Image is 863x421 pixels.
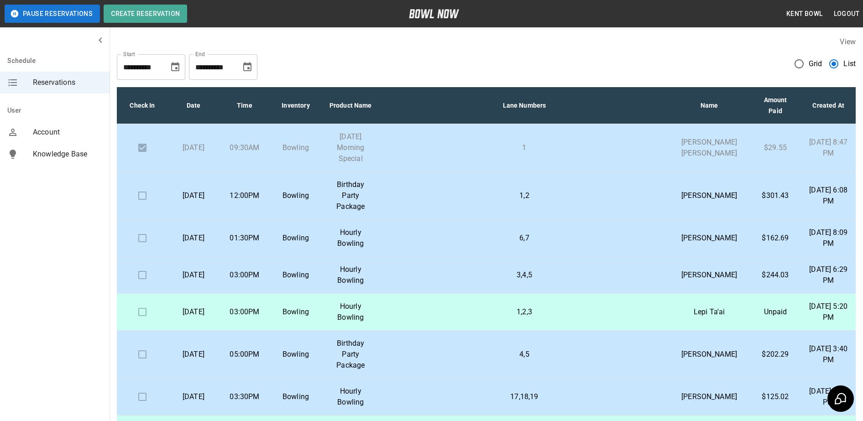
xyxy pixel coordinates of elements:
[808,301,848,323] p: [DATE] 5:20 PM
[329,131,373,164] p: [DATE] Morning Special
[409,9,459,18] img: logo
[757,270,794,281] p: $244.03
[175,190,212,201] p: [DATE]
[277,307,314,317] p: Bowling
[809,58,822,69] span: Grid
[117,87,168,124] th: Check In
[5,5,100,23] button: Pause Reservations
[840,37,856,46] label: View
[226,349,263,360] p: 05:00PM
[808,227,848,249] p: [DATE] 8:09 PM
[277,349,314,360] p: Bowling
[329,227,373,249] p: Hourly Bowling
[219,87,270,124] th: Time
[168,87,219,124] th: Date
[676,233,742,244] p: [PERSON_NAME]
[830,5,863,22] button: Logout
[387,270,662,281] p: 3,4,5
[387,307,662,317] p: 1,2,3
[676,307,742,317] p: Lepi Ta'ai
[166,58,184,76] button: Choose date, selected date is Oct 12, 2025
[808,185,848,207] p: [DATE] 6:08 PM
[783,5,826,22] button: Kent Bowl
[226,307,263,317] p: 03:00PM
[808,343,848,365] p: [DATE] 3:40 PM
[226,190,263,201] p: 12:00PM
[808,137,848,159] p: [DATE] 8:47 PM
[226,270,263,281] p: 03:00PM
[808,264,848,286] p: [DATE] 6:29 PM
[175,307,212,317] p: [DATE]
[104,5,187,23] button: Create Reservation
[321,87,380,124] th: Product Name
[175,391,212,402] p: [DATE]
[33,149,102,160] span: Knowledge Base
[757,349,794,360] p: $202.29
[387,349,662,360] p: 4,5
[380,87,669,124] th: Lane Numbers
[387,190,662,201] p: 1,2
[757,190,794,201] p: $301.43
[277,142,314,153] p: Bowling
[387,142,662,153] p: 1
[757,142,794,153] p: $29.55
[175,349,212,360] p: [DATE]
[329,338,373,371] p: Birthday Party Package
[843,58,856,69] span: List
[226,142,263,153] p: 09:30AM
[270,87,321,124] th: Inventory
[801,87,856,124] th: Created At
[329,264,373,286] p: Hourly Bowling
[808,386,848,408] p: [DATE] 4:26 PM
[329,386,373,408] p: Hourly Bowling
[238,58,256,76] button: Choose date, selected date is Nov 12, 2025
[757,233,794,244] p: $162.69
[329,179,373,212] p: Birthday Party Package
[676,270,742,281] p: [PERSON_NAME]
[387,391,662,402] p: 17,18,19
[33,127,102,138] span: Account
[175,270,212,281] p: [DATE]
[676,349,742,360] p: [PERSON_NAME]
[175,233,212,244] p: [DATE]
[277,233,314,244] p: Bowling
[226,391,263,402] p: 03:30PM
[676,137,742,159] p: [PERSON_NAME] [PERSON_NAME]
[175,142,212,153] p: [DATE]
[669,87,749,124] th: Name
[33,77,102,88] span: Reservations
[676,391,742,402] p: [PERSON_NAME]
[226,233,263,244] p: 01:30PM
[387,233,662,244] p: 6,7
[757,391,794,402] p: $125.02
[277,190,314,201] p: Bowling
[750,87,801,124] th: Amount Paid
[676,190,742,201] p: [PERSON_NAME]
[277,391,314,402] p: Bowling
[277,270,314,281] p: Bowling
[329,301,373,323] p: Hourly Bowling
[757,307,794,317] p: Unpaid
